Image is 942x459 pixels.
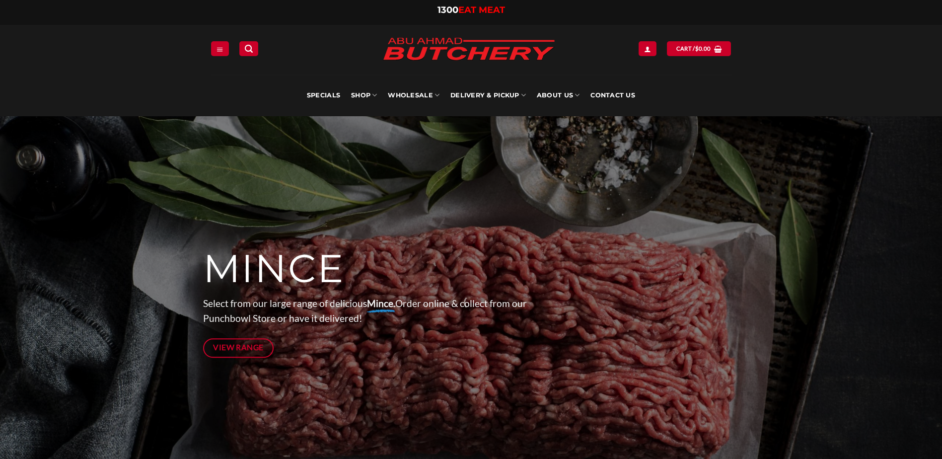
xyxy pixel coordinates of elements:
a: View cart [667,41,731,56]
a: Delivery & Pickup [450,75,526,116]
span: MINCE [203,245,345,293]
a: Contact Us [590,75,635,116]
span: View Range [213,341,264,354]
a: Search [239,41,258,56]
a: Login [639,41,656,56]
span: EAT MEAT [458,4,505,15]
a: About Us [537,75,580,116]
span: 1300 [437,4,458,15]
a: Menu [211,41,229,56]
a: View Range [203,338,274,358]
strong: Mince. [367,298,395,309]
span: Select from our large range of delicious Order online & collect from our Punchbowl Store or have ... [203,298,527,324]
a: 1300EAT MEAT [437,4,505,15]
a: Specials [307,75,340,116]
a: SHOP [351,75,377,116]
img: Abu Ahmad Butchery [374,31,563,69]
span: $ [695,44,699,53]
bdi: 0.00 [695,45,711,52]
a: Wholesale [388,75,439,116]
span: Cart / [676,44,711,53]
